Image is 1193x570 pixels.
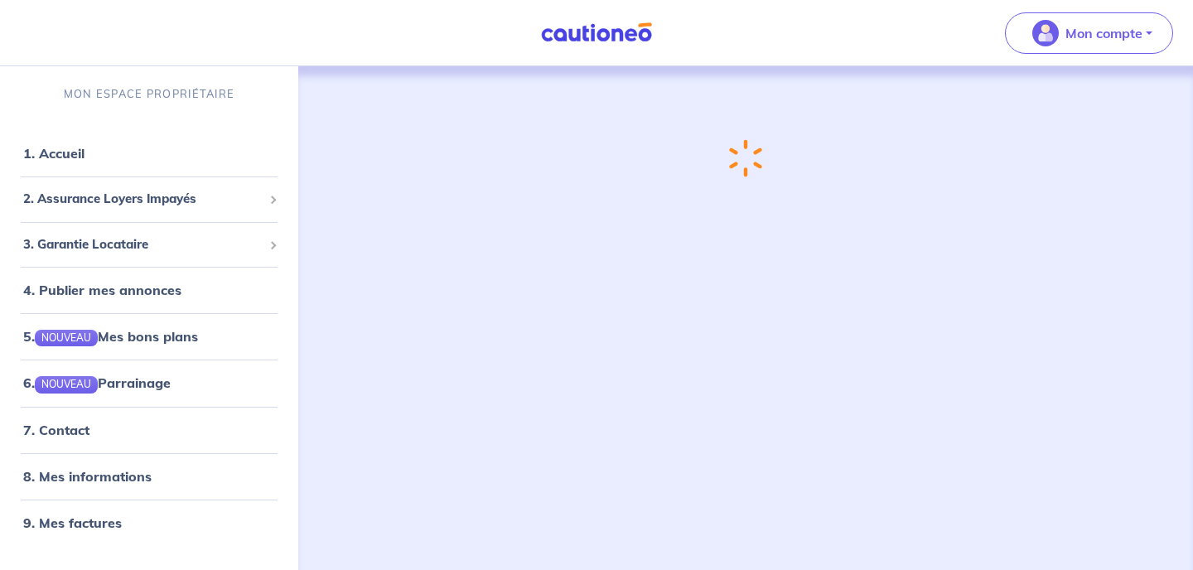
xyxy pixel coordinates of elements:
[1032,20,1059,46] img: illu_account_valid_menu.svg
[729,139,762,177] img: loading-spinner
[7,137,292,170] div: 1. Accueil
[23,282,181,298] a: 4. Publier mes annonces
[1065,23,1142,43] p: Mon compte
[7,460,292,493] div: 8. Mes informations
[534,22,659,43] img: Cautioneo
[7,273,292,307] div: 4. Publier mes annonces
[23,328,198,345] a: 5.NOUVEAUMes bons plans
[23,190,263,209] span: 2. Assurance Loyers Impayés
[7,366,292,399] div: 6.NOUVEAUParrainage
[64,86,234,102] p: MON ESPACE PROPRIÉTAIRE
[23,235,263,254] span: 3. Garantie Locataire
[23,422,89,438] a: 7. Contact
[7,506,292,539] div: 9. Mes factures
[7,320,292,353] div: 5.NOUVEAUMes bons plans
[23,514,122,531] a: 9. Mes factures
[23,145,85,162] a: 1. Accueil
[7,229,292,261] div: 3. Garantie Locataire
[1005,12,1173,54] button: illu_account_valid_menu.svgMon compte
[23,468,152,485] a: 8. Mes informations
[7,183,292,215] div: 2. Assurance Loyers Impayés
[7,413,292,447] div: 7. Contact
[23,374,171,391] a: 6.NOUVEAUParrainage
